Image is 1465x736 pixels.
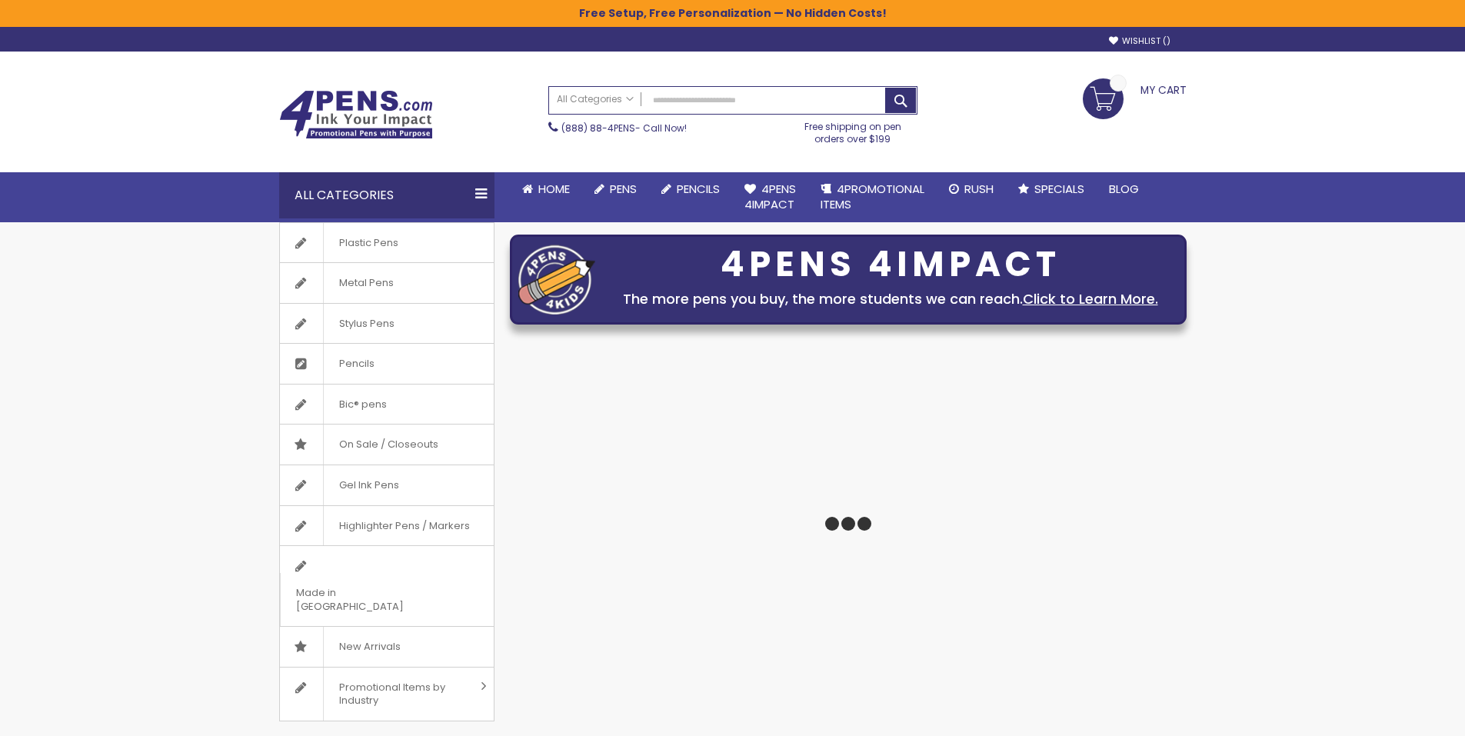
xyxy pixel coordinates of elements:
a: Made in [GEOGRAPHIC_DATA] [280,546,494,626]
a: Gel Ink Pens [280,465,494,505]
span: Home [538,181,570,197]
a: Metal Pens [280,263,494,303]
span: Specials [1034,181,1084,197]
span: Promotional Items by Industry [323,668,475,721]
span: Bic® pens [323,385,402,425]
span: Pencils [677,181,720,197]
a: Pens [582,172,649,206]
a: Pencils [649,172,732,206]
span: Highlighter Pens / Markers [323,506,485,546]
a: Highlighter Pens / Markers [280,506,494,546]
a: Home [510,172,582,206]
div: The more pens you buy, the more students we can reach. [603,288,1178,310]
div: 4PENS 4IMPACT [603,248,1178,281]
a: Blog [1097,172,1151,206]
img: four_pen_logo.png [518,245,595,315]
div: Free shipping on pen orders over $199 [788,115,917,145]
a: Wishlist [1109,35,1170,47]
a: 4Pens4impact [732,172,808,222]
span: Stylus Pens [323,304,410,344]
a: 4PROMOTIONALITEMS [808,172,937,222]
span: All Categories [557,93,634,105]
span: Plastic Pens [323,223,414,263]
span: Metal Pens [323,263,409,303]
a: Stylus Pens [280,304,494,344]
span: Blog [1109,181,1139,197]
span: 4Pens 4impact [744,181,796,212]
span: New Arrivals [323,627,416,667]
div: All Categories [279,172,494,218]
span: Gel Ink Pens [323,465,415,505]
a: Pencils [280,344,494,384]
span: - Call Now! [561,122,687,135]
a: All Categories [549,87,641,112]
a: Click to Learn More. [1023,289,1158,308]
span: Pens [610,181,637,197]
span: Made in [GEOGRAPHIC_DATA] [280,573,455,626]
span: On Sale / Closeouts [323,425,454,465]
span: Pencils [323,344,390,384]
span: 4PROMOTIONAL ITEMS [821,181,924,212]
a: Rush [937,172,1006,206]
a: New Arrivals [280,627,494,667]
img: 4Pens Custom Pens and Promotional Products [279,90,433,139]
a: Bic® pens [280,385,494,425]
a: Specials [1006,172,1097,206]
a: On Sale / Closeouts [280,425,494,465]
a: Promotional Items by Industry [280,668,494,721]
a: Plastic Pens [280,223,494,263]
span: Rush [964,181,994,197]
a: (888) 88-4PENS [561,122,635,135]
